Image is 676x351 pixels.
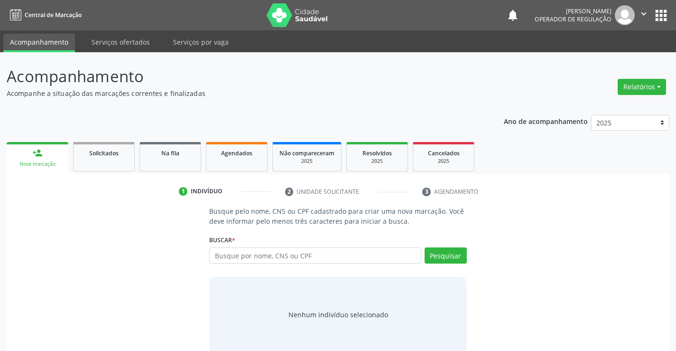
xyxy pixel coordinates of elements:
[362,149,392,157] span: Resolvidos
[161,149,179,157] span: Na fila
[89,149,119,157] span: Solicitados
[279,149,334,157] span: Não compareceram
[279,158,334,165] div: 2025
[639,9,649,19] i: 
[221,149,252,157] span: Agendados
[7,65,471,88] p: Acompanhamento
[504,115,588,127] p: Ano de acompanhamento
[635,5,653,25] button: 
[506,9,519,22] button: notifications
[209,233,235,247] label: Buscar
[13,161,62,168] div: Nova marcação
[420,158,467,165] div: 2025
[535,7,611,15] div: [PERSON_NAME]
[288,310,388,320] div: Nenhum indivíduo selecionado
[653,7,669,24] button: apps
[179,187,187,196] div: 1
[535,15,611,23] span: Operador de regulação
[353,158,401,165] div: 2025
[7,7,82,23] a: Central de Marcação
[3,34,75,52] a: Acompanhamento
[209,206,466,226] p: Busque pelo nome, CNS ou CPF cadastrado para criar uma nova marcação. Você deve informar pelo men...
[209,247,421,264] input: Busque por nome, CNS ou CPF
[7,88,471,98] p: Acompanhe a situação das marcações correntes e finalizadas
[191,187,222,196] div: Indivíduo
[85,34,157,50] a: Serviços ofertados
[167,34,235,50] a: Serviços por vaga
[428,149,460,157] span: Cancelados
[618,79,666,95] button: Relatórios
[32,148,43,158] div: person_add
[615,5,635,25] img: img
[425,247,467,264] button: Pesquisar
[25,11,82,19] span: Central de Marcação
